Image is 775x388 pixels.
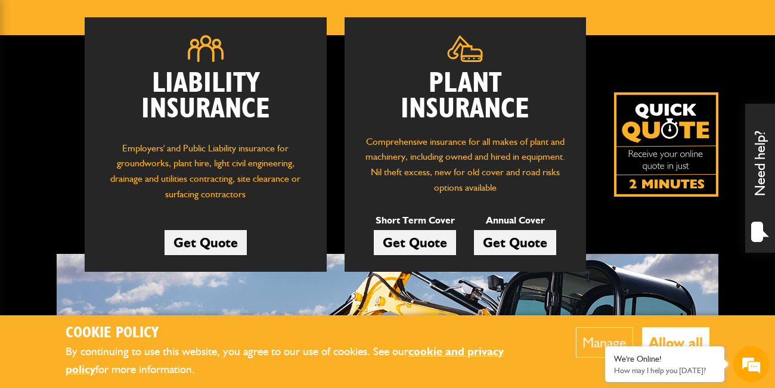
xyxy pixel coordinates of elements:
a: Get Quote [474,230,556,255]
h2: Liability Insurance [103,71,309,129]
p: Comprehensive insurance for all makes of plant and machinery, including owned and hired in equipm... [362,134,569,195]
h2: Plant Insurance [362,71,569,122]
p: Annual Cover [474,213,556,228]
button: Manage [576,327,633,358]
div: We're Online! [614,354,715,364]
button: Allow all [642,327,709,358]
a: Get Quote [374,230,456,255]
p: Short Term Cover [374,213,456,228]
a: Get your insurance quote isn just 2-minutes [614,92,718,197]
p: Employers' and Public Liability insurance for groundworks, plant hire, light civil engineering, d... [103,141,309,208]
div: Need help? [745,104,775,253]
p: How may I help you today? [614,366,715,375]
a: Get Quote [165,230,247,255]
img: Quick Quote [614,92,718,197]
h2: Cookie Policy [66,324,540,343]
p: By continuing to use this website, you agree to our use of cookies. See our for more information. [66,343,540,379]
